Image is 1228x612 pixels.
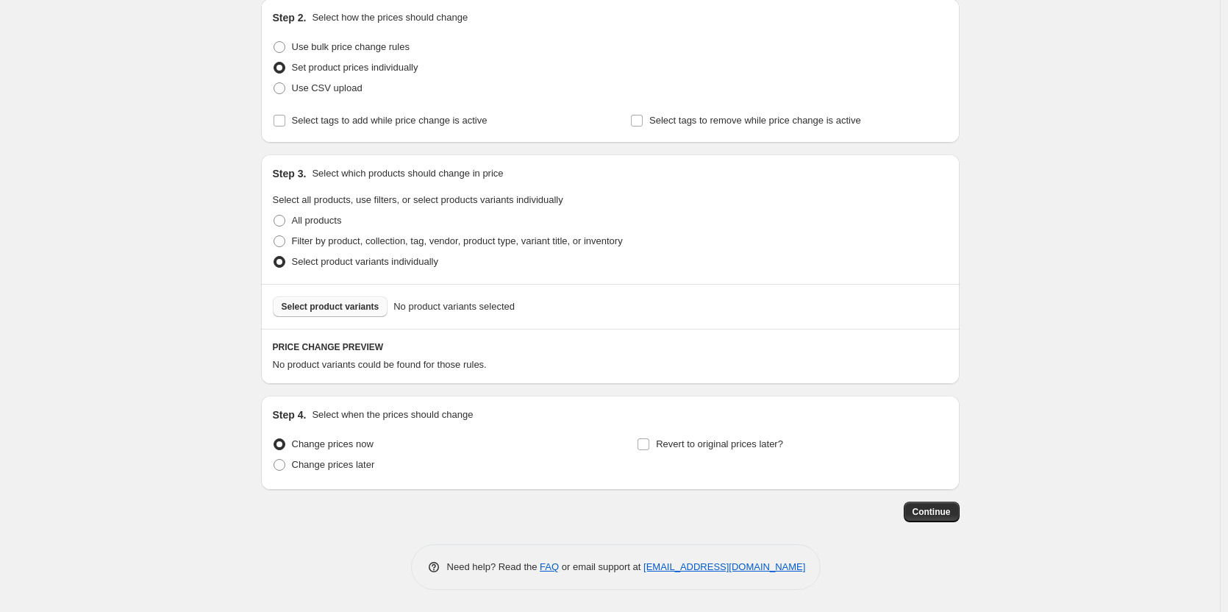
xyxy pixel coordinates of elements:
p: Select which products should change in price [312,166,503,181]
span: Change prices now [292,438,374,449]
button: Select product variants [273,296,388,317]
span: Select product variants individually [292,256,438,267]
p: Select how the prices should change [312,10,468,25]
p: Select when the prices should change [312,408,473,422]
a: FAQ [540,561,559,572]
h6: PRICE CHANGE PREVIEW [273,341,948,353]
h2: Step 4. [273,408,307,422]
span: No product variants could be found for those rules. [273,359,487,370]
a: [EMAIL_ADDRESS][DOMAIN_NAME] [643,561,805,572]
h2: Step 3. [273,166,307,181]
button: Continue [904,502,960,522]
span: Select tags to add while price change is active [292,115,488,126]
span: Need help? Read the [447,561,540,572]
span: or email support at [559,561,643,572]
span: Revert to original prices later? [656,438,783,449]
span: Select tags to remove while price change is active [649,115,861,126]
span: Select all products, use filters, or select products variants individually [273,194,563,205]
span: All products [292,215,342,226]
span: Change prices later [292,459,375,470]
span: Continue [913,506,951,518]
span: Filter by product, collection, tag, vendor, product type, variant title, or inventory [292,235,623,246]
span: Use CSV upload [292,82,363,93]
span: Select product variants [282,301,379,313]
h2: Step 2. [273,10,307,25]
span: Set product prices individually [292,62,418,73]
span: Use bulk price change rules [292,41,410,52]
span: No product variants selected [393,299,515,314]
